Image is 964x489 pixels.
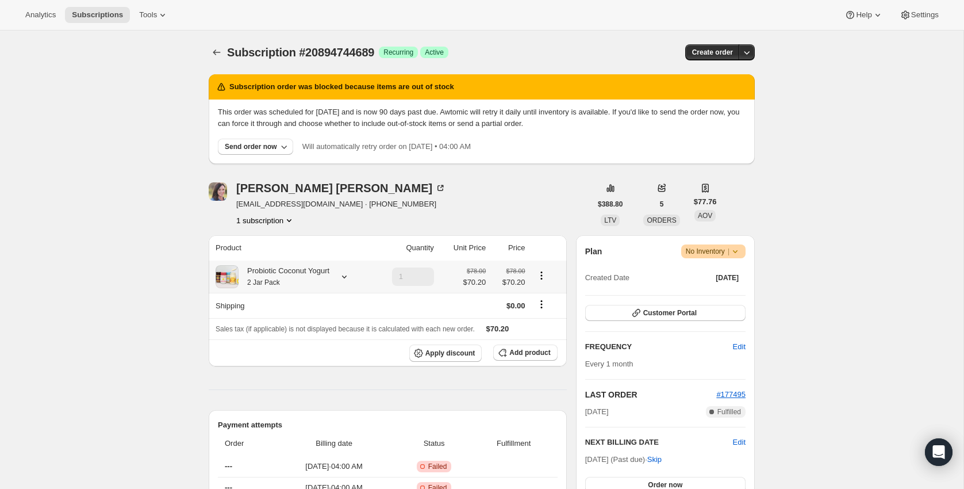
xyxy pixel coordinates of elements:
span: Status [398,438,470,449]
span: Fulfillment [477,438,551,449]
th: Quantity [373,235,437,261]
span: Add product [509,348,550,357]
span: Active [425,48,444,57]
span: Fulfilled [717,407,741,417]
button: Product actions [532,269,551,282]
span: Create order [692,48,733,57]
p: Will automatically retry order on [DATE] • 04:00 AM [302,141,471,152]
span: $0.00 [506,301,525,310]
span: $70.20 [463,277,486,288]
span: | [728,247,729,256]
span: Edit [733,341,746,353]
h2: Plan [585,246,602,257]
button: Edit [726,338,752,356]
h2: FREQUENCY [585,341,733,353]
span: Sales tax (if applicable) is not displayed because it is calculated with each new order. [216,325,475,333]
div: Open Intercom Messenger [925,438,953,466]
span: Settings [911,10,939,20]
th: Shipping [209,293,373,318]
span: Analytics [25,10,56,20]
p: This order was scheduled for [DATE] and is now 90 days past due. Awtomic will retry it daily unti... [218,106,746,129]
th: Unit Price [437,235,489,261]
span: AOV [698,212,712,220]
span: [DATE] (Past due) · [585,455,662,464]
small: $78.00 [467,268,486,274]
span: Subscriptions [72,10,123,20]
button: Skip [640,450,669,469]
div: [PERSON_NAME] [PERSON_NAME] [236,182,446,194]
span: Skip [647,454,662,465]
span: $388.80 [598,200,623,209]
span: Failed [428,462,447,471]
span: $70.20 [493,277,525,288]
th: Price [489,235,528,261]
span: No Inventory [686,246,741,257]
img: product img [216,265,239,288]
button: Analytics [18,7,63,23]
button: Subscriptions [209,44,225,60]
button: Subscriptions [65,7,130,23]
button: Create order [685,44,740,60]
span: --- [225,462,232,471]
span: Apply discount [425,349,475,358]
button: Settings [893,7,946,23]
span: Every 1 month [585,360,633,368]
span: Created Date [585,272,629,284]
span: $70.20 [486,324,509,333]
button: Apply discount [409,345,482,362]
span: LTV [604,216,616,224]
span: Billing date [277,438,391,449]
div: Probiotic Coconut Yogurt [239,265,329,288]
div: Send order now [225,142,277,151]
h2: LAST ORDER [585,389,717,400]
span: Help [856,10,871,20]
small: 2 Jar Pack [247,278,280,286]
button: $388.80 [591,196,629,212]
a: #177495 [716,390,746,399]
span: [EMAIL_ADDRESS][DOMAIN_NAME] · [PHONE_NUMBER] [236,198,446,210]
span: ORDERS [647,216,676,224]
button: Send order now [218,139,293,155]
span: Tools [139,10,157,20]
span: 5 [660,200,664,209]
th: Order [218,431,274,456]
span: $77.76 [694,196,717,208]
span: [DATE] [716,273,739,282]
h2: NEXT BILLING DATE [585,437,733,448]
button: Add product [493,345,557,361]
button: 5 [653,196,671,212]
h2: Subscription order was blocked because items are out of stock [229,81,454,93]
button: Edit [733,437,746,448]
button: Shipping actions [532,298,551,311]
span: [DATE] [585,406,609,418]
span: Kimberly Skidmore [209,182,227,201]
span: Recurring [383,48,413,57]
h2: Payment attempts [218,419,558,431]
small: $78.00 [506,268,525,274]
span: [DATE] · 04:00 AM [277,461,391,472]
button: Customer Portal [585,305,746,321]
span: Customer Portal [643,308,697,318]
button: Product actions [236,215,295,226]
button: Tools [132,7,175,23]
span: Subscription #20894744689 [227,46,374,59]
th: Product [209,235,373,261]
button: #177495 [716,389,746,400]
button: Help [838,7,890,23]
button: [DATE] [709,270,746,286]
